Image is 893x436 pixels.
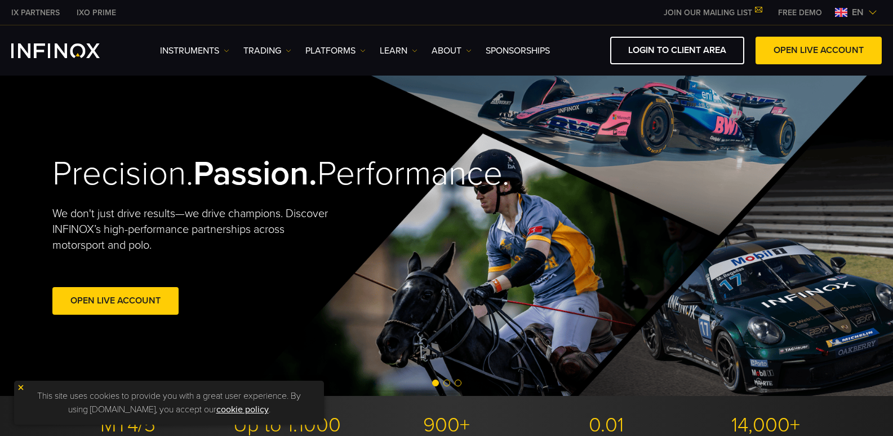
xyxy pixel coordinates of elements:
[68,7,125,19] a: INFINOX
[443,380,450,386] span: Go to slide 2
[20,386,318,419] p: This site uses cookies to provide you with a great user experience. By using [DOMAIN_NAME], you a...
[52,153,407,195] h2: Precision. Performance.
[432,380,439,386] span: Go to slide 1
[52,287,179,315] a: Open Live Account
[756,37,882,64] a: OPEN LIVE ACCOUNT
[455,380,461,386] span: Go to slide 3
[193,153,317,194] strong: Passion.
[305,44,366,58] a: PLATFORMS
[216,404,269,415] a: cookie policy
[432,44,472,58] a: ABOUT
[17,384,25,391] img: yellow close icon
[610,37,744,64] a: LOGIN TO CLIENT AREA
[160,44,229,58] a: Instruments
[3,7,68,19] a: INFINOX
[486,44,550,58] a: SPONSORSHIPS
[655,8,770,17] a: JOIN OUR MAILING LIST
[11,43,126,58] a: INFINOX Logo
[380,44,417,58] a: Learn
[770,7,830,19] a: INFINOX MENU
[847,6,868,19] span: en
[243,44,291,58] a: TRADING
[52,206,336,253] p: We don't just drive results—we drive champions. Discover INFINOX’s high-performance partnerships ...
